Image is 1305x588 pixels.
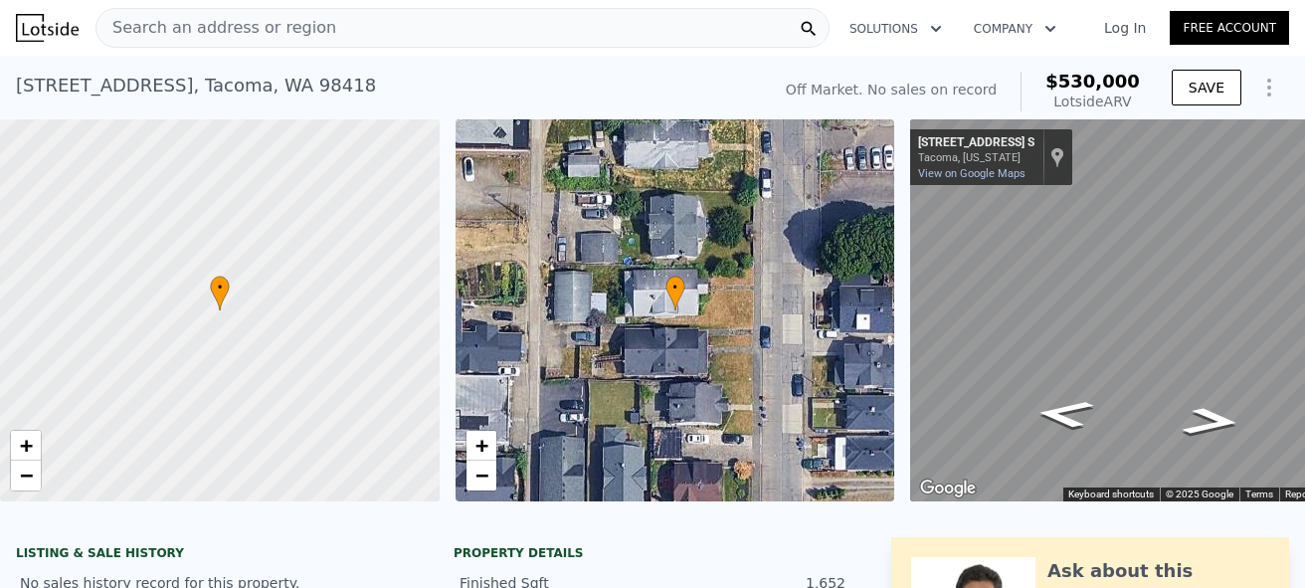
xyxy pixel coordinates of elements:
[1050,146,1064,168] a: Show location on map
[1011,393,1119,435] path: Go South, Park Ave. S
[918,151,1034,164] div: Tacoma, [US_STATE]
[474,433,487,458] span: +
[11,431,41,461] a: Zoom in
[918,135,1034,151] div: [STREET_ADDRESS] S
[210,279,230,296] span: •
[834,11,958,47] button: Solutions
[1045,92,1140,111] div: Lotside ARV
[20,433,33,458] span: +
[11,461,41,490] a: Zoom out
[1249,68,1289,107] button: Show Options
[466,461,496,490] a: Zoom out
[1166,489,1233,499] span: © 2025 Google
[665,276,685,310] div: •
[466,431,496,461] a: Zoom in
[16,545,414,565] div: LISTING & SALE HISTORY
[20,463,33,488] span: −
[918,167,1025,180] a: View on Google Maps
[1170,11,1289,45] a: Free Account
[915,476,981,501] a: Open this area in Google Maps (opens a new window)
[958,11,1072,47] button: Company
[210,276,230,310] div: •
[1172,70,1241,105] button: SAVE
[474,463,487,488] span: −
[454,545,851,561] div: Property details
[16,72,376,99] div: [STREET_ADDRESS] , Tacoma , WA 98418
[915,476,981,501] img: Google
[16,14,79,42] img: Lotside
[665,279,685,296] span: •
[96,16,336,40] span: Search an address or region
[786,80,997,99] div: Off Market. No sales on record
[1158,401,1265,443] path: Go North, Park Ave. S
[1245,489,1273,499] a: Terms (opens in new tab)
[1045,71,1140,92] span: $530,000
[1068,488,1154,501] button: Keyboard shortcuts
[1080,18,1170,38] a: Log In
